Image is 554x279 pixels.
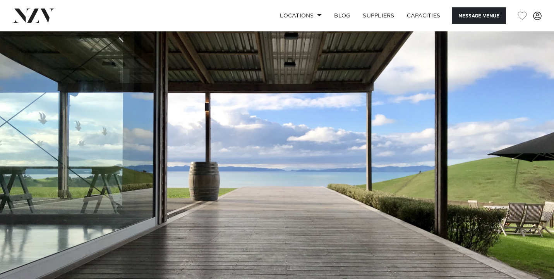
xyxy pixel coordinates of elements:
a: Locations [274,7,328,24]
a: BLOG [328,7,357,24]
button: Message Venue [452,7,506,24]
a: SUPPLIERS [357,7,400,24]
img: nzv-logo.png [12,9,55,22]
a: Capacities [401,7,447,24]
